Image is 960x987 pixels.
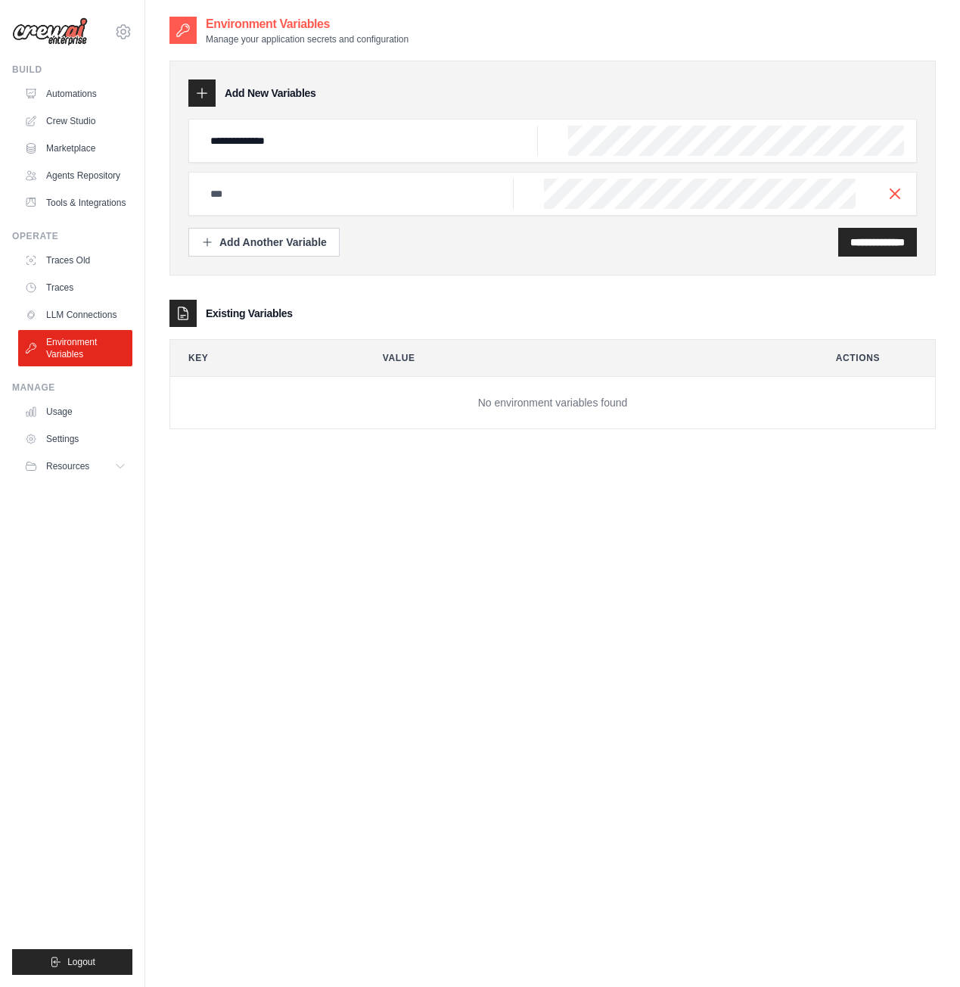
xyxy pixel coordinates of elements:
[18,400,132,424] a: Usage
[12,949,132,975] button: Logout
[46,460,89,472] span: Resources
[818,340,935,376] th: Actions
[201,235,327,250] div: Add Another Variable
[18,109,132,133] a: Crew Studio
[12,381,132,394] div: Manage
[206,306,293,321] h3: Existing Variables
[170,340,353,376] th: Key
[188,228,340,257] button: Add Another Variable
[18,82,132,106] a: Automations
[12,64,132,76] div: Build
[18,330,132,366] a: Environment Variables
[12,230,132,242] div: Operate
[225,86,316,101] h3: Add New Variables
[18,427,132,451] a: Settings
[206,33,409,45] p: Manage your application secrets and configuration
[365,340,806,376] th: Value
[18,163,132,188] a: Agents Repository
[18,454,132,478] button: Resources
[18,136,132,160] a: Marketplace
[18,248,132,272] a: Traces Old
[206,15,409,33] h2: Environment Variables
[170,377,935,429] td: No environment variables found
[12,17,88,46] img: Logo
[67,956,95,968] span: Logout
[18,303,132,327] a: LLM Connections
[18,276,132,300] a: Traces
[18,191,132,215] a: Tools & Integrations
